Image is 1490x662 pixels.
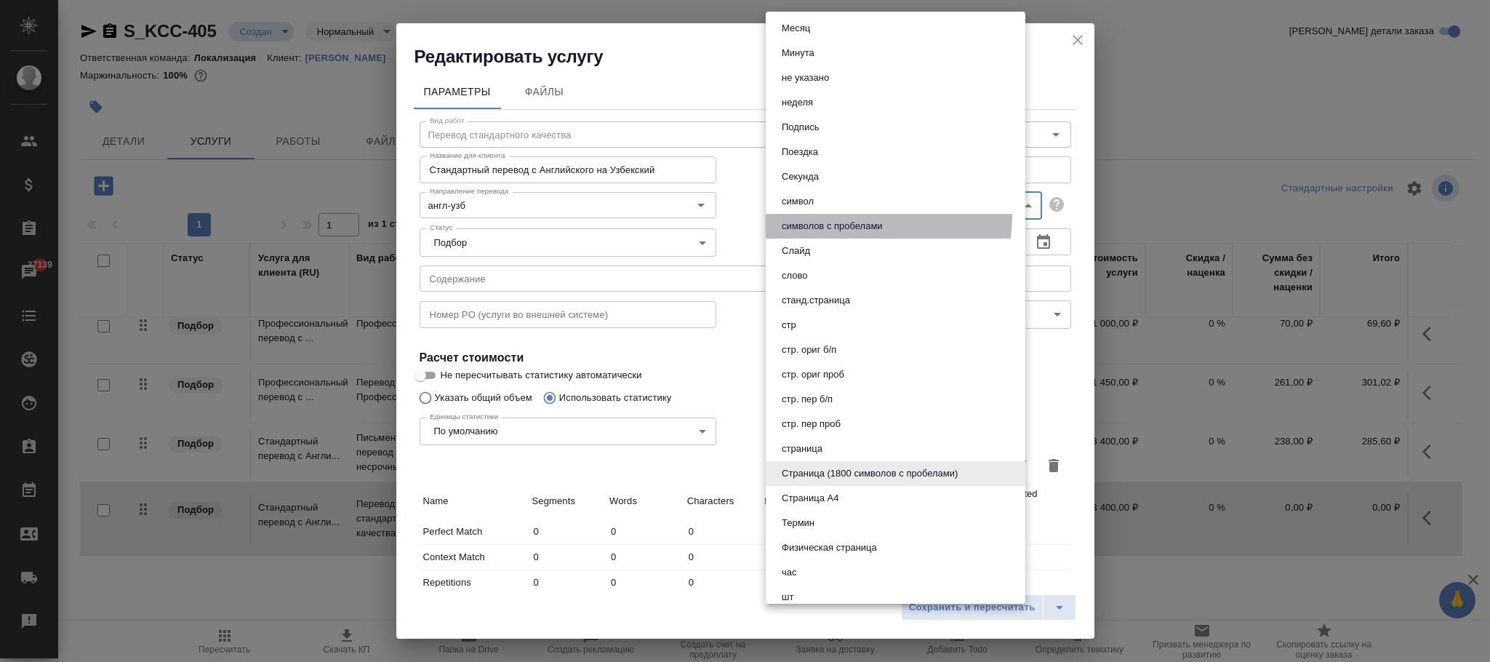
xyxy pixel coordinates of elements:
button: символ [777,194,818,210]
button: Страница (1800 символов с пробелами) [777,466,962,482]
button: Слайд [777,243,814,259]
button: символов с пробелами [777,218,887,234]
button: стр. пер проб [777,416,845,432]
button: стр. ориг б/п [777,342,841,358]
button: не указано [777,70,833,86]
button: Поездка [777,144,822,160]
button: Физическая страница [777,540,881,556]
button: станд.страница [777,292,854,308]
button: Подпись [777,119,823,135]
button: Минута [777,45,819,61]
button: стр. пер б/п [777,391,837,407]
button: стр. ориг проб [777,367,849,383]
button: страница [777,441,827,457]
button: стр [777,317,801,333]
button: Месяц [777,20,814,36]
button: Секунда [777,169,823,185]
button: Страница А4 [777,490,843,506]
button: Термин [777,515,819,531]
button: слово [777,268,812,284]
button: час [777,565,801,581]
button: шт [777,589,798,605]
button: неделя [777,95,817,111]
